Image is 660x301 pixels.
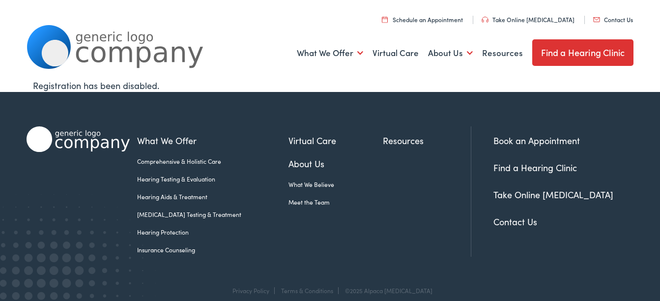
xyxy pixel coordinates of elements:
img: Alpaca Audiology [27,126,130,152]
a: About Us [288,157,383,170]
a: Find a Hearing Clinic [532,39,634,66]
a: What We Offer [297,35,363,71]
a: What We Offer [137,134,288,147]
a: What We Believe [288,180,383,189]
img: utility icon [593,17,600,22]
a: Take Online [MEDICAL_DATA] [482,15,574,24]
a: Meet the Team [288,198,383,207]
img: utility icon [382,16,388,23]
a: Find a Hearing Clinic [493,161,577,174]
a: Contact Us [593,15,633,24]
a: Book an Appointment [493,134,580,147]
div: ©2025 Alpaca [MEDICAL_DATA] [340,287,432,294]
a: Hearing Protection [137,228,288,237]
a: Insurance Counseling [137,245,288,254]
a: Virtual Care [288,134,383,147]
a: Resources [482,35,523,71]
a: Terms & Conditions [281,286,333,295]
a: Schedule an Appointment [382,15,463,24]
a: Take Online [MEDICAL_DATA] [493,188,613,201]
div: Registration has been disabled. [33,79,627,92]
a: Hearing Testing & Evaluation [137,175,288,183]
img: utility icon [482,17,488,23]
a: Hearing Aids & Treatment [137,192,288,201]
a: [MEDICAL_DATA] Testing & Treatment [137,210,288,219]
a: Comprehensive & Holistic Care [137,157,288,166]
a: Resources [383,134,471,147]
a: Contact Us [493,215,537,228]
a: Privacy Policy [232,286,269,295]
a: Virtual Care [373,35,419,71]
a: About Us [428,35,473,71]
